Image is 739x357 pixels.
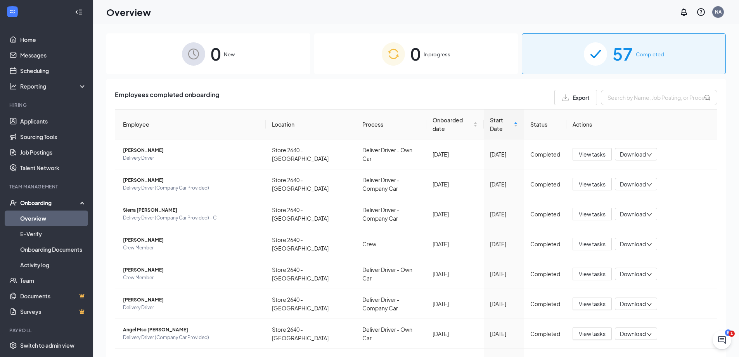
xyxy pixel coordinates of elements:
[75,8,83,16] svg: Collapse
[356,139,426,169] td: Deliver Driver - Own Car
[20,47,87,63] a: Messages
[123,214,260,222] span: Delivery Driver (Company Car Provided) - C
[579,240,606,248] span: View tasks
[9,183,85,190] div: Team Management
[20,257,87,273] a: Activity log
[20,273,87,288] a: Team
[530,300,560,308] div: Completed
[356,259,426,289] td: Deliver Driver - Own Car
[579,150,606,158] span: View tasks
[20,199,80,207] div: Onboarding
[715,9,722,15] div: NA
[530,270,560,278] div: Completed
[679,7,689,17] svg: Notifications
[530,210,560,218] div: Completed
[123,206,260,214] span: Sierra [PERSON_NAME]
[20,226,87,242] a: E-Verify
[620,300,646,308] span: Download
[115,90,219,105] span: Employees completed onboarding
[433,150,478,158] div: [DATE]
[433,300,478,308] div: [DATE]
[9,341,17,349] svg: Settings
[647,212,652,218] span: down
[9,199,17,207] svg: UserCheck
[20,211,87,226] a: Overview
[647,272,652,277] span: down
[490,116,512,133] span: Start Date
[579,300,606,308] span: View tasks
[433,180,478,188] div: [DATE]
[601,90,717,105] input: Search by Name, Job Posting, or Process
[123,296,260,304] span: [PERSON_NAME]
[530,240,560,248] div: Completed
[729,331,735,337] span: 1
[696,7,706,17] svg: QuestionInfo
[266,319,356,349] td: Store 2640 - [GEOGRAPHIC_DATA]
[579,329,606,338] span: View tasks
[123,244,260,252] span: Crew Member
[123,266,260,274] span: [PERSON_NAME]
[123,236,260,244] span: [PERSON_NAME]
[266,139,356,169] td: Store 2640 - [GEOGRAPHIC_DATA]
[266,259,356,289] td: Store 2640 - [GEOGRAPHIC_DATA]
[20,242,87,257] a: Onboarding Documents
[356,229,426,259] td: Crew
[356,199,426,229] td: Deliver Driver - Company Car
[123,274,260,282] span: Crew Member
[579,210,606,218] span: View tasks
[20,304,87,319] a: SurveysCrown
[613,40,633,67] span: 57
[9,327,85,334] div: Payroll
[620,330,646,338] span: Download
[579,180,606,188] span: View tasks
[356,289,426,319] td: Deliver Driver - Company Car
[530,150,560,158] div: Completed
[426,110,484,139] th: Onboarded date
[620,210,646,218] span: Download
[356,319,426,349] td: Deliver Driver - Own Car
[573,95,590,100] span: Export
[725,329,731,336] div: 5
[123,334,260,341] span: Delivery Driver (Company Car Provided)
[20,145,87,160] a: Job Postings
[123,304,260,312] span: Delivery Driver
[410,40,421,67] span: 0
[490,240,518,248] div: [DATE]
[433,210,478,218] div: [DATE]
[620,180,646,188] span: Download
[356,169,426,199] td: Deliver Driver - Company Car
[573,298,612,310] button: View tasks
[20,341,74,349] div: Switch to admin view
[20,32,87,47] a: Home
[620,240,646,248] span: Download
[20,129,87,145] a: Sourcing Tools
[266,169,356,199] td: Store 2640 - [GEOGRAPHIC_DATA]
[424,51,450,58] span: In progress
[647,302,652,307] span: down
[490,300,518,308] div: [DATE]
[266,199,356,229] td: Store 2640 - [GEOGRAPHIC_DATA]
[211,40,221,67] span: 0
[20,82,87,90] div: Reporting
[266,110,356,139] th: Location
[573,178,612,190] button: View tasks
[123,176,260,184] span: [PERSON_NAME]
[433,270,478,278] div: [DATE]
[123,154,260,162] span: Delivery Driver
[356,110,426,139] th: Process
[490,329,518,338] div: [DATE]
[123,326,260,334] span: Angel Mso [PERSON_NAME]
[433,329,478,338] div: [DATE]
[490,210,518,218] div: [DATE]
[647,152,652,158] span: down
[566,110,717,139] th: Actions
[266,289,356,319] td: Store 2640 - [GEOGRAPHIC_DATA]
[530,180,560,188] div: Completed
[620,150,646,158] span: Download
[9,8,16,16] svg: WorkstreamLogo
[524,110,566,139] th: Status
[573,148,612,160] button: View tasks
[647,182,652,188] span: down
[530,329,560,338] div: Completed
[433,116,472,133] span: Onboarded date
